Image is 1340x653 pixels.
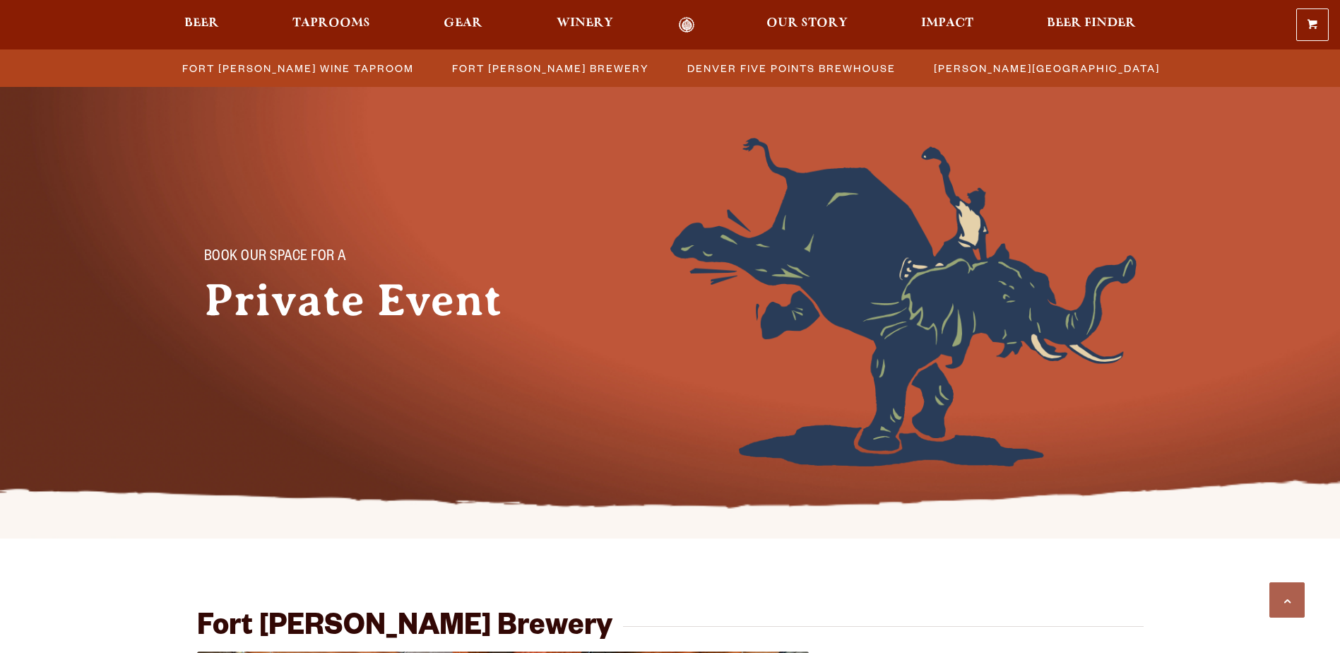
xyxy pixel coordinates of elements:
[934,58,1160,78] span: [PERSON_NAME][GEOGRAPHIC_DATA]
[687,58,896,78] span: Denver Five Points Brewhouse
[1269,582,1305,618] a: Scroll to top
[912,17,983,33] a: Impact
[444,18,482,29] span: Gear
[679,58,903,78] a: Denver Five Points Brewhouse
[921,18,973,29] span: Impact
[283,17,379,33] a: Taprooms
[452,58,649,78] span: Fort [PERSON_NAME] Brewery
[197,612,612,646] h2: Fort [PERSON_NAME] Brewery
[204,249,515,266] p: Book Our Space for a
[292,18,370,29] span: Taprooms
[925,58,1167,78] a: [PERSON_NAME][GEOGRAPHIC_DATA]
[547,17,622,33] a: Winery
[670,138,1137,466] img: Foreground404
[184,18,219,29] span: Beer
[1047,18,1136,29] span: Beer Finder
[434,17,492,33] a: Gear
[757,17,857,33] a: Our Story
[557,18,613,29] span: Winery
[1038,17,1145,33] a: Beer Finder
[766,18,848,29] span: Our Story
[174,58,421,78] a: Fort [PERSON_NAME] Wine Taproom
[204,275,543,326] h1: Private Event
[660,17,713,33] a: Odell Home
[444,58,656,78] a: Fort [PERSON_NAME] Brewery
[182,58,414,78] span: Fort [PERSON_NAME] Wine Taproom
[175,17,228,33] a: Beer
